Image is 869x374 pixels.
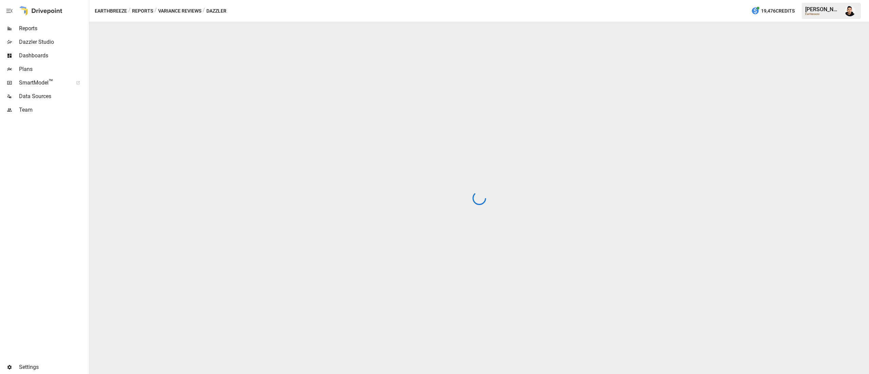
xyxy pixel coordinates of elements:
[805,6,840,13] div: [PERSON_NAME]
[19,106,88,114] span: Team
[19,92,88,100] span: Data Sources
[19,52,88,60] span: Dashboards
[19,24,88,33] span: Reports
[203,7,205,15] div: /
[95,7,127,15] button: Earthbreeze
[128,7,131,15] div: /
[840,1,859,20] button: Francisco Sanchez
[748,5,797,17] button: 19,476Credits
[845,5,855,16] img: Francisco Sanchez
[158,7,201,15] button: Variance Reviews
[19,38,88,46] span: Dazzler Studio
[49,78,53,86] span: ™
[19,79,69,87] span: SmartModel
[154,7,157,15] div: /
[761,7,795,15] span: 19,476 Credits
[805,13,840,16] div: Earthbreeze
[19,363,88,371] span: Settings
[19,65,88,73] span: Plans
[132,7,153,15] button: Reports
